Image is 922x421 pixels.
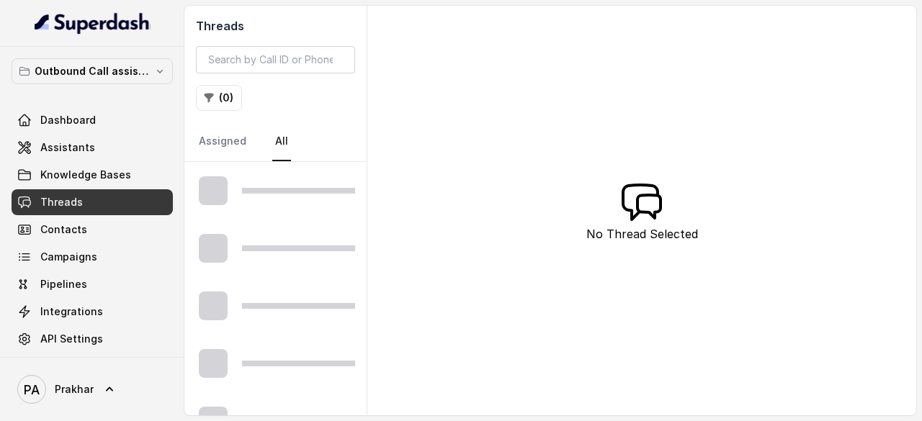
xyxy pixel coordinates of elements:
[196,85,242,111] button: (0)
[12,217,173,243] a: Contacts
[12,107,173,133] a: Dashboard
[55,382,94,397] span: Prakhar
[586,225,698,243] p: No Thread Selected
[40,168,131,182] span: Knowledge Bases
[40,250,97,264] span: Campaigns
[40,222,87,237] span: Contacts
[12,135,173,160] a: Assistants
[40,304,103,319] span: Integrations
[35,12,151,35] img: light.svg
[12,326,173,352] a: API Settings
[40,195,83,209] span: Threads
[40,113,96,127] span: Dashboard
[12,244,173,270] a: Campaigns
[12,162,173,188] a: Knowledge Bases
[196,122,249,161] a: Assigned
[24,382,40,397] text: PA
[12,58,173,84] button: Outbound Call assistant
[12,271,173,297] a: Pipelines
[40,140,95,155] span: Assistants
[40,277,87,291] span: Pipelines
[35,63,150,80] p: Outbound Call assistant
[40,332,103,346] span: API Settings
[272,122,291,161] a: All
[196,122,355,161] nav: Tabs
[12,189,173,215] a: Threads
[12,369,173,409] a: Prakhar
[196,46,355,73] input: Search by Call ID or Phone Number
[12,299,173,325] a: Integrations
[196,17,355,35] h2: Threads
